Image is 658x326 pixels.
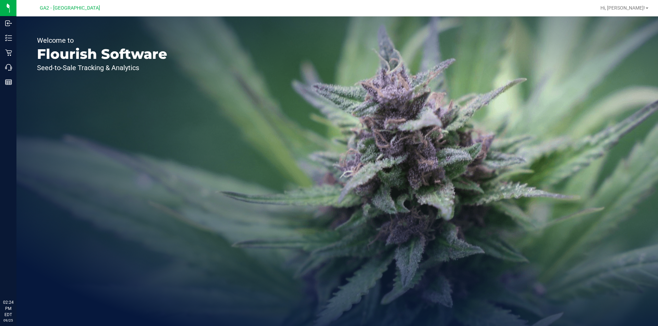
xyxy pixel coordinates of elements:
p: Welcome to [37,37,167,44]
inline-svg: Inventory [5,35,12,41]
inline-svg: Retail [5,49,12,56]
inline-svg: Inbound [5,20,12,27]
span: Hi, [PERSON_NAME]! [600,5,645,11]
p: Seed-to-Sale Tracking & Analytics [37,64,167,71]
p: Flourish Software [37,47,167,61]
inline-svg: Call Center [5,64,12,71]
inline-svg: Reports [5,79,12,86]
iframe: Resource center [7,271,27,292]
p: 09/25 [3,318,13,323]
span: GA2 - [GEOGRAPHIC_DATA] [40,5,100,11]
p: 02:24 PM EDT [3,299,13,318]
